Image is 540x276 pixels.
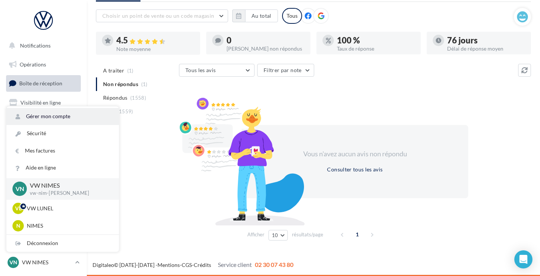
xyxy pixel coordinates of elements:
[6,255,81,270] a: VN VW NIMES
[5,170,82,186] a: Calendrier
[103,94,128,102] span: Répondus
[127,68,134,74] span: (1)
[117,108,133,114] span: (1559)
[247,231,264,238] span: Afficher
[245,9,278,22] button: Au total
[179,64,255,77] button: Tous les avis
[5,57,82,72] a: Opérations
[5,188,82,211] a: PLV et print personnalisable
[5,95,82,111] a: Visibilité en ligne
[447,36,525,45] div: 76 jours
[272,232,278,238] span: 10
[20,61,46,68] span: Opérations
[6,108,119,125] a: Gérer mon compte
[27,205,110,212] p: VW LUNEL
[227,36,304,45] div: 0
[30,181,107,190] p: VW NIMES
[5,75,82,91] a: Boîte de réception
[5,214,82,236] a: Campagnes DataOnDemand
[194,262,211,268] a: Crédits
[19,80,62,86] span: Boîte de réception
[6,125,119,142] a: Sécurité
[103,67,124,74] span: A traiter
[324,165,386,174] button: Consulter tous les avis
[130,95,146,101] span: (1558)
[27,222,110,230] p: NIMES
[257,64,314,77] button: Filtrer par note
[227,46,304,51] div: [PERSON_NAME] non répondus
[6,142,119,159] a: Mes factures
[93,262,293,268] span: © [DATE]-[DATE] - - -
[282,8,302,24] div: Tous
[6,159,119,176] a: Aide en ligne
[292,231,323,238] span: résultats/page
[116,36,194,45] div: 4.5
[116,46,194,52] div: Note moyenne
[22,259,72,266] p: VW NIMES
[182,262,192,268] a: CGS
[514,250,532,268] div: Open Intercom Messenger
[20,42,51,49] span: Notifications
[9,259,17,266] span: VN
[16,222,20,230] span: N
[290,149,420,159] div: Vous n'avez aucun avis non répondu
[255,261,293,268] span: 02 30 07 43 80
[5,114,82,130] a: Campagnes
[6,235,119,252] div: Déconnexion
[268,230,288,241] button: 10
[447,46,525,51] div: Délai de réponse moyen
[337,46,415,51] div: Taux de réponse
[20,99,61,106] span: Visibilité en ligne
[15,205,22,212] span: VL
[232,9,278,22] button: Au total
[5,151,82,167] a: Médiathèque
[337,36,415,45] div: 100 %
[185,67,216,73] span: Tous les avis
[15,185,24,193] span: VN
[30,190,107,197] p: vw-nim-[PERSON_NAME]
[5,38,79,54] button: Notifications
[93,262,114,268] a: Digitaleo
[5,132,82,148] a: Contacts
[157,262,180,268] a: Mentions
[96,9,228,22] button: Choisir un point de vente ou un code magasin
[218,261,252,268] span: Service client
[102,12,214,19] span: Choisir un point de vente ou un code magasin
[351,228,363,241] span: 1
